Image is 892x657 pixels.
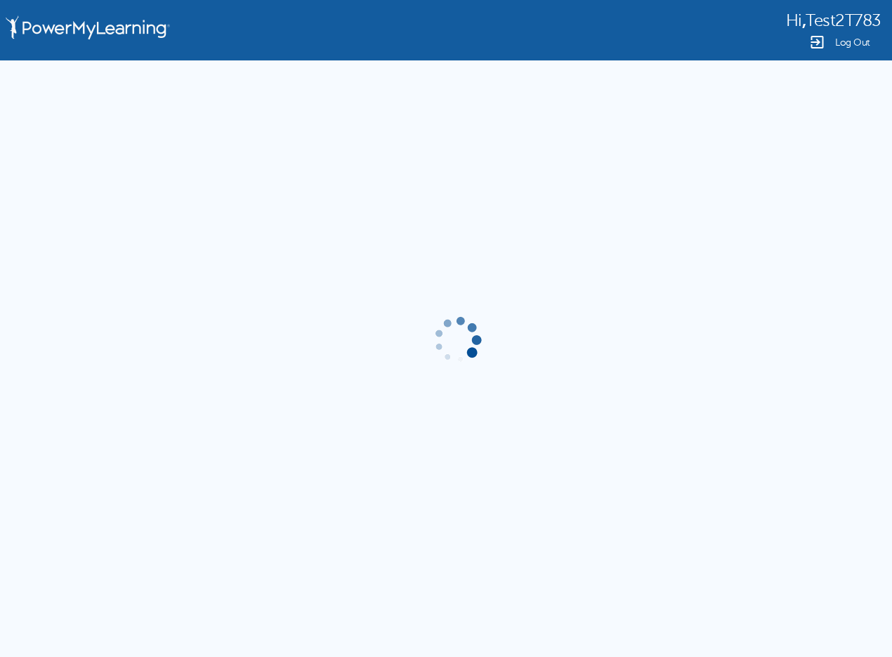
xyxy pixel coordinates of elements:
[431,314,483,366] img: gif-load2.gif
[808,34,825,51] img: Logout Icon
[786,11,802,30] span: Hi
[786,10,881,30] div: ,
[835,37,870,48] span: Log Out
[806,11,881,30] span: Test2T783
